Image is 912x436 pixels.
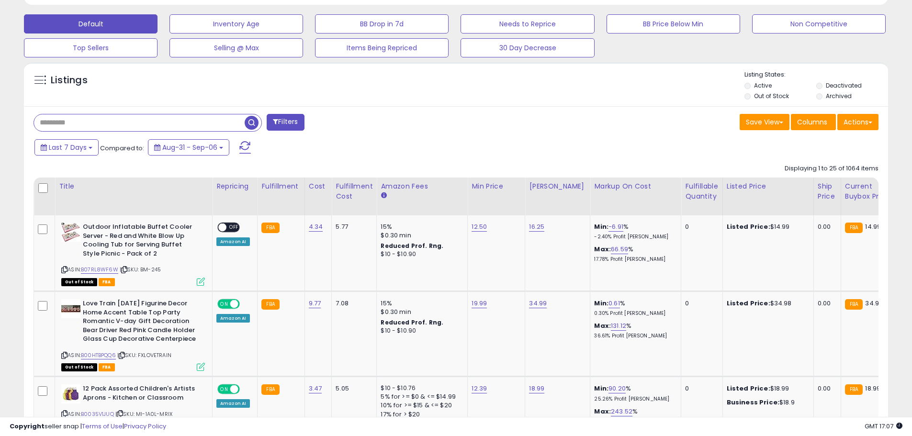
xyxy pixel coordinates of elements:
[261,384,279,395] small: FBA
[685,181,718,201] div: Fulfillable Quantity
[754,92,789,100] label: Out of Stock
[594,223,674,240] div: %
[238,300,254,308] span: OFF
[261,223,279,233] small: FBA
[472,299,487,308] a: 19.99
[785,164,878,173] div: Displaying 1 to 25 of 1064 items
[99,278,115,286] span: FBA
[148,139,229,156] button: Aug-31 - Sep-06
[381,327,460,335] div: $10 - $10.90
[61,363,97,371] span: All listings that are currently out of stock and unavailable for purchase on Amazon
[49,143,87,152] span: Last 7 Days
[845,384,863,395] small: FBA
[826,92,852,100] label: Archived
[685,299,715,308] div: 0
[61,299,80,318] img: 51vVci+Jz-L._SL40_.jpg
[81,351,116,359] a: B00HTBPQQ6
[529,299,547,308] a: 34.99
[51,74,88,87] h5: Listings
[261,181,300,191] div: Fulfillment
[381,308,460,316] div: $0.30 min
[529,222,544,232] a: 16.25
[461,14,594,34] button: Needs to Reprice
[81,266,118,274] a: B07RL8WF6W
[315,14,449,34] button: BB Drop in 7d
[83,223,199,260] b: Outdoor Inflatable Buffet Cooler Server - Red and White Blow Up Cooling Tub for Serving Buffet St...
[594,321,611,330] b: Max:
[381,392,460,401] div: 5% for >= $0 & <= $14.99
[99,363,115,371] span: FBA
[727,398,779,407] b: Business Price:
[594,222,608,231] b: Min:
[594,245,674,263] div: %
[59,181,208,191] div: Title
[865,384,880,393] span: 18.99
[529,181,586,191] div: [PERSON_NAME]
[381,181,463,191] div: Amazon Fees
[611,321,626,331] a: 131.12
[61,223,80,242] img: 61MKcxiRxTL._SL40_.jpg
[267,114,304,131] button: Filters
[865,222,881,231] span: 14.99
[727,223,806,231] div: $14.99
[608,384,626,393] a: 90.20
[865,422,902,431] span: 2025-09-14 17:07 GMT
[611,407,632,416] a: 243.52
[845,299,863,310] small: FBA
[752,14,886,34] button: Non Competitive
[727,384,806,393] div: $18.99
[845,223,863,233] small: FBA
[162,143,217,152] span: Aug-31 - Sep-06
[381,231,460,240] div: $0.30 min
[611,245,628,254] a: 66.59
[727,384,770,393] b: Listed Price:
[83,384,199,404] b: 12 Pack Assorted Children's Artists Aprons - Kitchen or Classroom
[594,407,611,416] b: Max:
[381,384,460,392] div: $10 - $10.76
[845,181,894,201] div: Current Buybox Price
[818,299,833,308] div: 0.00
[261,299,279,310] small: FBA
[216,181,253,191] div: Repricing
[594,234,674,240] p: -2.40% Profit [PERSON_NAME]
[61,223,205,285] div: ASIN:
[83,299,199,346] b: Love Train [DATE] Figurine Decor Home Accent Table Top Party Romantic V-day Gift Decoration Bear ...
[754,81,772,89] label: Active
[727,222,770,231] b: Listed Price:
[472,384,487,393] a: 12.39
[336,181,372,201] div: Fulfillment Cost
[61,278,97,286] span: All listings that are currently out of stock and unavailable for purchase on Amazon
[818,223,833,231] div: 0.00
[594,245,611,254] b: Max:
[607,14,740,34] button: BB Price Below Min
[608,222,623,232] a: -6.91
[594,407,674,425] div: %
[61,299,205,370] div: ASIN:
[727,299,770,308] b: Listed Price:
[727,299,806,308] div: $34.98
[381,242,443,250] b: Reduced Prof. Rng.
[594,256,674,263] p: 17.78% Profit [PERSON_NAME]
[472,181,521,191] div: Min Price
[309,222,323,232] a: 4.34
[309,181,328,191] div: Cost
[727,398,806,407] div: $18.9
[226,224,242,232] span: OFF
[10,422,166,431] div: seller snap | |
[685,384,715,393] div: 0
[381,191,386,200] small: Amazon Fees.
[826,81,862,89] label: Deactivated
[744,70,888,79] p: Listing States:
[100,144,144,153] span: Compared to:
[472,222,487,232] a: 12.50
[336,384,369,393] div: 5.05
[336,223,369,231] div: 5.77
[594,322,674,339] div: %
[594,333,674,339] p: 36.61% Profit [PERSON_NAME]
[529,384,544,393] a: 18.99
[594,384,608,393] b: Min:
[594,299,674,317] div: %
[216,399,250,408] div: Amazon AI
[10,422,45,431] strong: Copyright
[309,299,321,308] a: 9.77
